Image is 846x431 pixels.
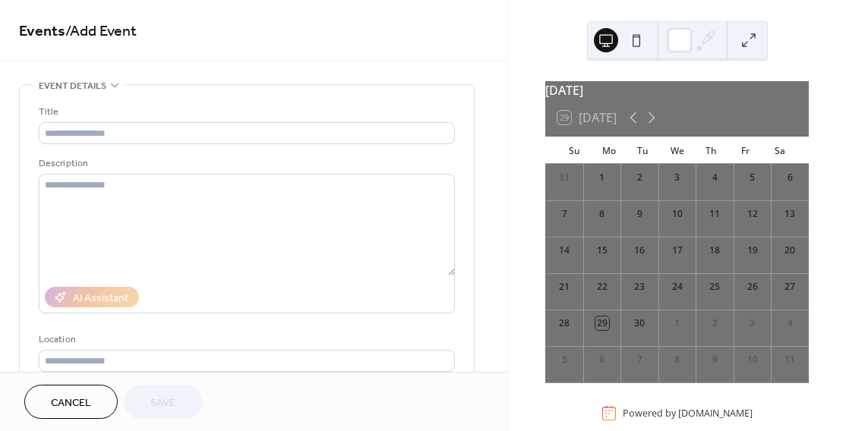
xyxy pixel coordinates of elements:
[694,137,728,164] div: Th
[633,280,646,294] div: 23
[678,407,753,420] a: [DOMAIN_NAME]
[746,316,759,330] div: 3
[595,207,609,221] div: 8
[671,207,684,221] div: 10
[783,316,797,330] div: 4
[592,137,626,164] div: Mo
[708,207,721,221] div: 11
[783,353,797,367] div: 11
[708,244,721,257] div: 18
[671,316,684,330] div: 1
[557,207,571,221] div: 7
[557,353,571,367] div: 5
[746,280,759,294] div: 26
[545,81,809,99] div: [DATE]
[626,137,660,164] div: Tu
[65,17,137,46] span: / Add Event
[708,280,721,294] div: 25
[623,407,753,420] div: Powered by
[633,316,646,330] div: 30
[746,207,759,221] div: 12
[39,78,106,94] span: Event details
[595,280,609,294] div: 22
[762,137,797,164] div: Sa
[595,244,609,257] div: 15
[633,207,646,221] div: 9
[595,353,609,367] div: 6
[783,244,797,257] div: 20
[783,207,797,221] div: 13
[671,353,684,367] div: 8
[671,171,684,184] div: 3
[39,156,452,171] div: Description
[39,332,452,348] div: Location
[595,316,609,330] div: 29
[24,385,118,419] button: Cancel
[51,395,91,411] span: Cancel
[557,171,571,184] div: 31
[671,244,684,257] div: 17
[708,316,721,330] div: 2
[557,244,571,257] div: 14
[671,280,684,294] div: 24
[557,316,571,330] div: 28
[19,17,65,46] a: Events
[728,137,762,164] div: Fr
[660,137,694,164] div: We
[783,171,797,184] div: 6
[746,353,759,367] div: 10
[746,244,759,257] div: 19
[633,244,646,257] div: 16
[557,137,592,164] div: Su
[746,171,759,184] div: 5
[557,280,571,294] div: 21
[39,104,452,120] div: Title
[708,171,721,184] div: 4
[633,353,646,367] div: 7
[708,353,721,367] div: 9
[783,280,797,294] div: 27
[595,171,609,184] div: 1
[633,171,646,184] div: 2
